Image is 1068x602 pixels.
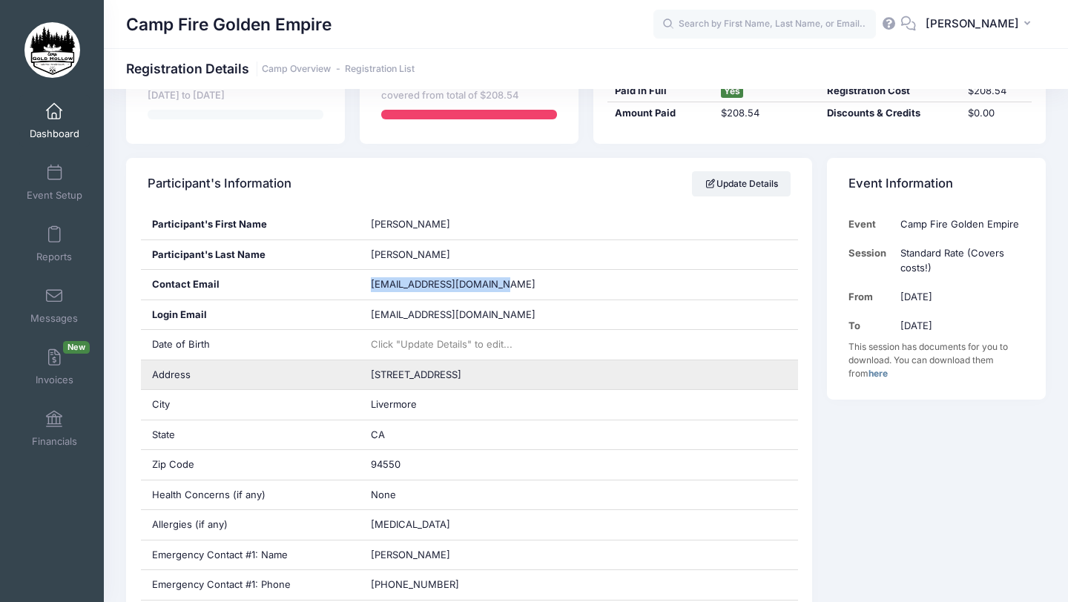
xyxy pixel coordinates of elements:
[607,106,713,121] div: Amount Paid
[607,84,713,99] div: Paid in Full
[141,330,360,360] div: Date of Birth
[894,239,1024,282] td: Standard Rate (Covers costs!)
[894,282,1024,311] td: [DATE]
[371,248,450,260] span: [PERSON_NAME]
[19,95,90,147] a: Dashboard
[141,570,360,600] div: Emergency Contact #1: Phone
[141,300,360,330] div: Login Email
[141,450,360,480] div: Zip Code
[19,218,90,270] a: Reports
[262,64,331,75] a: Camp Overview
[960,84,1031,99] div: $208.54
[371,489,396,500] span: None
[148,88,323,103] div: [DATE] to [DATE]
[126,7,332,42] h1: Camp Fire Golden Empire
[848,340,1024,380] div: This session has documents for you to download. You can download them from
[19,279,90,331] a: Messages
[916,7,1046,42] button: [PERSON_NAME]
[820,106,960,121] div: Discounts & Credits
[19,341,90,393] a: InvoicesNew
[30,128,79,140] span: Dashboard
[713,106,820,121] div: $208.54
[894,311,1024,340] td: [DATE]
[30,312,78,325] span: Messages
[371,218,450,230] span: [PERSON_NAME]
[692,171,791,196] a: Update Details
[848,282,894,311] td: From
[848,311,894,340] td: To
[848,210,894,239] td: Event
[141,420,360,450] div: State
[820,84,960,99] div: Registration Cost
[371,308,556,322] span: [EMAIL_ADDRESS][DOMAIN_NAME]
[141,210,360,239] div: Participant's First Name
[141,270,360,300] div: Contact Email
[63,341,90,354] span: New
[32,435,77,448] span: Financials
[36,374,73,386] span: Invoices
[371,278,535,290] span: [EMAIL_ADDRESS][DOMAIN_NAME]
[27,189,82,202] span: Event Setup
[19,156,90,208] a: Event Setup
[19,403,90,454] a: Financials
[141,390,360,420] div: City
[36,251,72,263] span: Reports
[371,578,459,590] span: [PHONE_NUMBER]
[141,480,360,510] div: Health Concerns (if any)
[371,518,450,530] span: [MEDICAL_DATA]
[848,163,953,205] h4: Event Information
[381,88,557,103] div: covered from total of $208.54
[371,368,461,380] span: [STREET_ADDRESS]
[371,549,450,560] span: [PERSON_NAME]
[960,106,1031,121] div: $0.00
[141,360,360,390] div: Address
[148,163,291,205] h4: Participant's Information
[141,540,360,570] div: Emergency Contact #1: Name
[868,368,888,379] a: here
[371,338,512,350] span: Click "Update Details" to edit...
[24,22,80,78] img: Camp Fire Golden Empire
[371,398,417,410] span: Livermore
[126,61,415,76] h1: Registration Details
[371,429,385,440] span: CA
[653,10,876,39] input: Search by First Name, Last Name, or Email...
[894,210,1024,239] td: Camp Fire Golden Empire
[371,458,400,470] span: 94550
[721,85,743,98] span: Yes
[848,239,894,282] td: Session
[141,240,360,270] div: Participant's Last Name
[141,510,360,540] div: Allergies (if any)
[926,16,1019,32] span: [PERSON_NAME]
[345,64,415,75] a: Registration List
